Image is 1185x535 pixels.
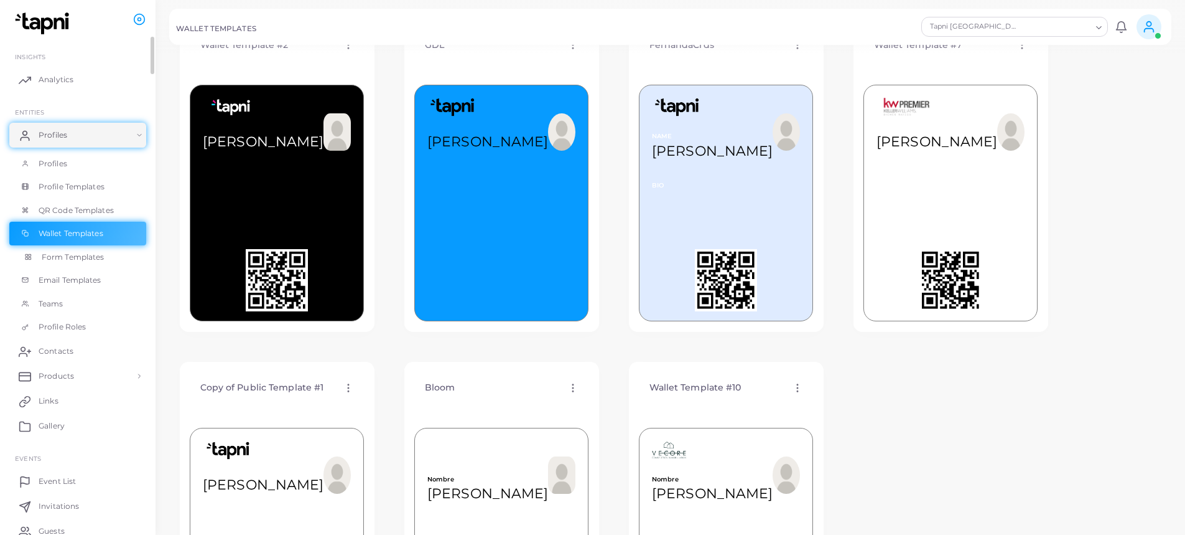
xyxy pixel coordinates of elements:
[9,494,146,519] a: Invitations
[1020,20,1091,34] input: Search for option
[39,321,86,333] span: Profile Roles
[876,98,937,116] img: Logo
[246,249,308,311] img: QR Code
[928,21,1018,33] span: Tapni [GEOGRAPHIC_DATA]
[427,485,548,502] span: [PERSON_NAME]
[15,108,44,116] span: ENTITIES
[9,339,146,364] a: Contacts
[649,382,741,393] h4: Wallet Template #10
[9,469,146,494] a: Event List
[39,130,67,141] span: Profiles
[548,113,575,151] img: user.png
[39,74,73,85] span: Analytics
[176,24,256,33] h5: WALLET TEMPLATES
[203,441,259,460] img: Logo
[39,501,79,512] span: Invitations
[9,414,146,438] a: Gallery
[9,364,146,389] a: Products
[652,98,708,116] img: Logo
[15,455,41,462] span: EVENTS
[39,420,65,432] span: Gallery
[9,292,146,316] a: Teams
[652,181,800,191] span: BIO
[9,152,146,176] a: Profiles
[9,315,146,339] a: Profile Roles
[39,205,114,216] span: QR Code Templates
[323,113,351,151] img: user.png
[548,457,575,494] img: user.png
[9,245,146,269] a: Form Templates
[39,346,73,357] span: Contacts
[39,228,103,239] span: Wallet Templates
[652,441,686,460] img: Logo
[876,133,997,150] span: [PERSON_NAME]
[427,98,483,116] img: Logo
[9,199,146,222] a: QR Code Templates
[919,249,982,311] img: QR Code
[773,113,800,151] img: user.png
[652,485,773,502] span: [PERSON_NAME]
[39,476,76,487] span: Event List
[203,98,259,116] img: Logo
[427,133,548,150] span: [PERSON_NAME]
[425,382,455,393] h4: Bloom
[323,457,351,494] img: user.png
[15,53,45,60] span: INSIGHTS
[921,17,1108,37] div: Search for option
[11,12,80,35] img: logo
[39,181,105,192] span: Profile Templates
[200,382,324,393] h4: Copy of Public Template #1
[427,475,548,485] span: Nombre
[203,476,323,493] span: [PERSON_NAME]
[9,222,146,245] a: Wallet Templates
[9,268,146,292] a: Email Templates
[773,457,800,494] img: user.png
[39,395,58,407] span: Links
[9,67,146,92] a: Analytics
[9,175,146,199] a: Profile Templates
[9,123,146,148] a: Profiles
[695,249,757,311] img: QR Code
[39,158,67,169] span: Profiles
[997,113,1025,151] img: user.png
[42,252,105,263] span: Form Templates
[652,132,773,141] span: NAME
[9,389,146,414] a: Links
[39,298,63,310] span: Teams
[652,475,773,485] span: Nombre
[203,133,323,150] span: [PERSON_NAME]
[39,275,101,286] span: Email Templates
[39,371,74,382] span: Products
[652,143,773,159] span: [PERSON_NAME]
